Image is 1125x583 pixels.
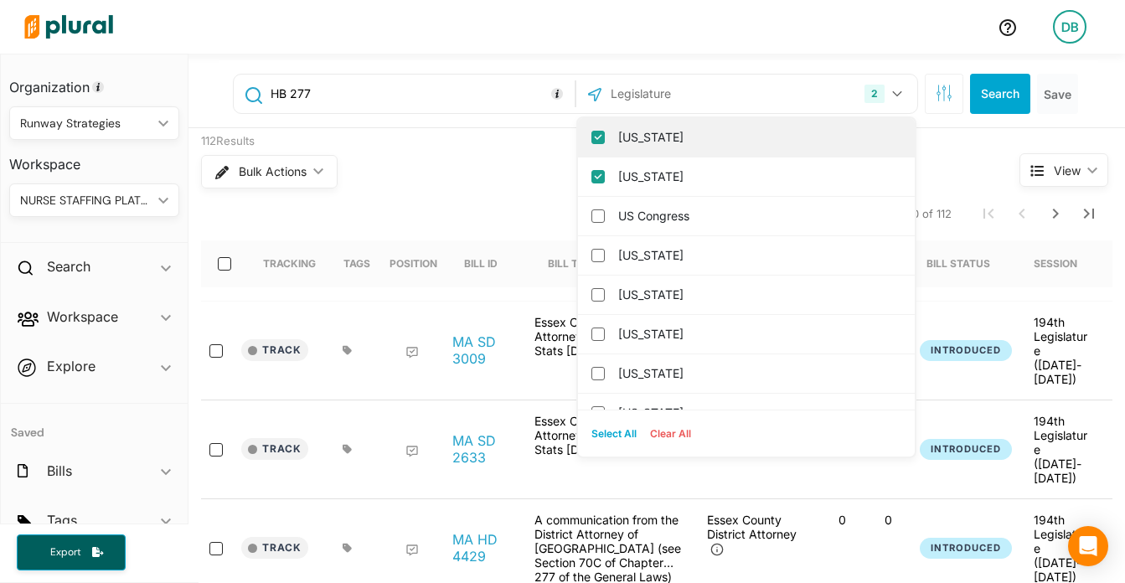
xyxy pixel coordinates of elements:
[263,257,316,270] div: Tracking
[47,462,72,480] h2: Bills
[926,240,1005,287] div: Bill Status
[263,240,316,287] div: Tracking
[9,140,179,177] h3: Workspace
[209,443,223,457] input: select-row-state-ma-194th-sd2633
[47,357,95,375] h2: Explore
[390,257,437,270] div: Position
[405,544,419,557] div: Add Position Statement
[47,257,90,276] h2: Search
[858,78,913,110] button: 2
[1053,10,1086,44] div: DB
[343,543,352,553] div: Add tags
[343,345,352,355] div: Add tags
[47,307,118,326] h2: Workspace
[526,414,694,485] div: Essex County District Attorney Decriminalization Stats [DATE]
[1034,414,1091,485] div: 194th Legislature ([DATE]-[DATE])
[618,164,898,189] label: [US_STATE]
[618,282,898,307] label: [US_STATE]
[241,537,308,559] button: Track
[707,513,797,541] span: Essex County District Attorney
[1054,162,1081,179] span: View
[1037,74,1078,114] button: Save
[609,78,788,110] input: Legislature
[1039,197,1072,230] button: Next Page
[405,445,419,458] div: Add Position Statement
[920,340,1012,361] button: Introduced
[899,206,952,223] span: 1-10 of 112
[864,85,885,103] div: 2
[209,542,223,555] input: select-row-state-ma-194th-hd4429
[920,439,1012,460] button: Introduced
[452,432,516,466] a: MA SD 2633
[1068,526,1108,566] div: Open Intercom Messenger
[452,531,516,565] a: MA HD 4429
[1034,240,1092,287] div: Session
[970,74,1030,114] button: Search
[218,257,231,271] input: select-all-rows
[926,257,990,270] div: Bill Status
[618,243,898,268] label: [US_STATE]
[9,63,179,100] h3: Organization
[452,333,516,367] a: MA SD 3009
[209,344,223,358] input: select-row-state-ma-194th-sd3009
[241,339,308,361] button: Track
[405,346,419,359] div: Add Position Statement
[936,85,952,99] span: Search Filters
[269,78,570,110] input: Enter keywords, bill # or legislator name
[643,421,698,446] button: Clear All
[618,400,898,426] label: [US_STATE]
[343,240,370,287] div: Tags
[618,322,898,347] label: [US_STATE]
[872,513,905,527] p: 0
[343,444,352,454] div: Add tags
[39,545,92,560] span: Export
[548,257,599,270] div: Bill Title
[1034,315,1091,386] div: 194th Legislature ([DATE]-[DATE])
[526,315,694,386] div: Essex County District Attorney Decriminalization Stats [DATE]
[390,240,437,287] div: Position
[826,513,859,527] p: 0
[201,155,338,188] button: Bulk Actions
[20,115,152,132] div: Runway Strategies
[1072,197,1106,230] button: Last Page
[201,133,957,150] div: 112 Results
[1,404,188,445] h4: Saved
[90,80,106,95] div: Tooltip anchor
[548,240,614,287] div: Bill Title
[550,86,565,101] div: Tooltip anchor
[972,197,1005,230] button: First Page
[20,192,152,209] div: NURSE STAFFING PLATFORMS
[241,438,308,460] button: Track
[1040,3,1100,50] a: DB
[618,204,898,229] label: US Congress
[464,257,498,270] div: Bill ID
[618,125,898,150] label: [US_STATE]
[343,257,370,270] div: Tags
[585,421,643,446] button: Select All
[1034,257,1077,270] div: Session
[1005,197,1039,230] button: Previous Page
[464,240,513,287] div: Bill ID
[47,511,77,529] h2: Tags
[618,361,898,386] label: [US_STATE]
[17,534,126,570] button: Export
[920,538,1012,559] button: Introduced
[239,166,307,178] span: Bulk Actions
